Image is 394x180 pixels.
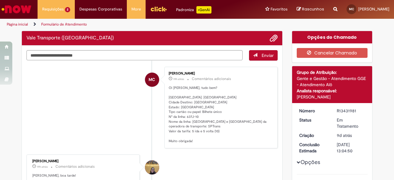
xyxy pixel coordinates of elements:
[358,6,389,12] span: [PERSON_NAME]
[145,73,159,87] div: Mariana Ribeiro Canto
[337,108,365,114] div: R13431981
[42,6,64,12] span: Requisições
[37,165,48,169] span: 19h atrás
[145,160,159,174] div: Amanda De Campos Gomes Do Nascimento
[65,7,70,12] span: 2
[337,132,365,138] div: 20/08/2025 11:30:48
[249,50,278,61] button: Enviar
[176,6,211,14] div: Padroniza
[41,22,87,27] a: Formulário de Atendimento
[37,165,48,169] time: 28/08/2025 15:30:55
[150,4,167,14] img: click_logo_yellow_360x200.png
[297,6,324,12] a: Rascunhos
[297,69,368,75] div: Grupo de Atribuição:
[295,142,332,154] dt: Conclusão Estimada
[337,133,352,138] span: 9d atrás
[337,133,352,138] time: 20/08/2025 11:30:48
[32,159,135,163] div: [PERSON_NAME]
[270,34,278,42] button: Adicionar anexos
[295,132,332,138] dt: Criação
[26,35,114,41] h2: Vale Transporte (VT) Histórico de tíquete
[149,72,155,87] span: MC
[302,6,324,12] span: Rascunhos
[262,53,274,58] span: Enviar
[297,94,368,100] div: [PERSON_NAME]
[337,117,365,129] div: Em Tratamento
[55,164,95,169] small: Comentários adicionais
[26,50,243,60] textarea: Digite sua mensagem aqui...
[192,76,231,82] small: Comentários adicionais
[173,77,184,81] span: 19h atrás
[292,31,372,43] div: Opções do Chamado
[297,48,368,58] button: Cancelar Chamado
[349,7,354,11] span: MC
[337,142,365,154] div: [DATE] 13:04:50
[295,117,332,123] dt: Status
[295,108,332,114] dt: Número
[79,6,122,12] span: Despesas Corporativas
[1,3,32,15] img: ServiceNow
[297,75,368,88] div: Gente e Gestão - Atendimento GGE - Atendimento Alô
[297,88,368,94] div: Analista responsável:
[7,22,28,27] a: Página inicial
[131,6,141,12] span: More
[173,77,184,81] time: 28/08/2025 15:39:54
[169,72,271,75] div: [PERSON_NAME]
[169,86,271,143] p: Oi [PERSON_NAME], tudo bem? [GEOGRAPHIC_DATA]: [GEOGRAPHIC_DATA] Cidade Destino: [GEOGRAPHIC_DATA...
[196,6,211,14] p: +GenAi
[5,19,258,30] ul: Trilhas de página
[271,6,287,12] span: Favoritos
